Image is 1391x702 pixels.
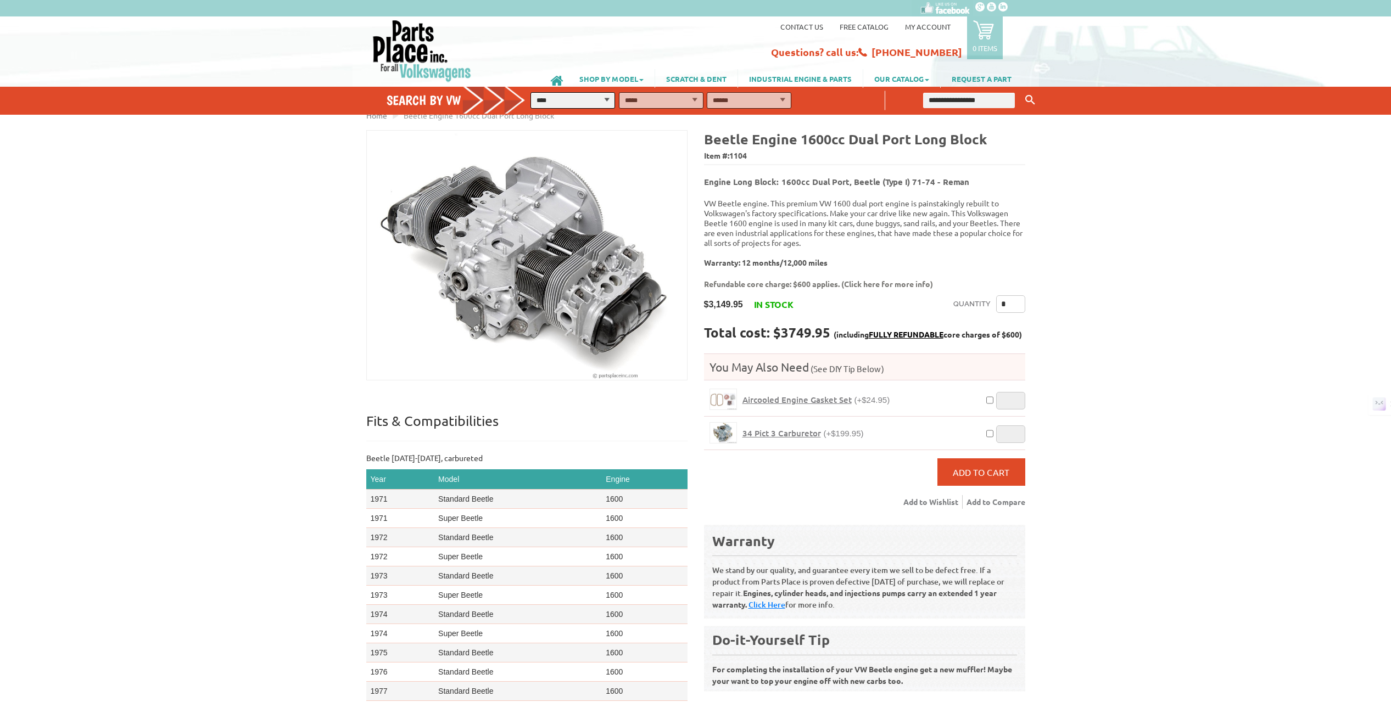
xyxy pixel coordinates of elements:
[704,148,1025,164] span: Item #:
[937,458,1025,486] button: Add to Cart
[601,547,687,566] td: 1600
[404,110,554,120] span: Beetle Engine 1600cc Dual Port Long Block
[704,130,987,148] b: Beetle Engine 1600cc Dual Port Long Block
[742,394,852,405] span: Aircooled Engine Gasket Set
[712,555,1017,610] p: We stand by our quality, and guarantee every item we sell to be defect free. If a product from Pa...
[568,69,655,88] a: SHOP BY MODEL
[601,624,687,643] td: 1600
[704,257,828,267] b: Warranty: 12 months/12,000 miles
[601,682,687,701] td: 1600
[434,509,601,528] td: Super Beetle
[729,150,747,160] span: 1104
[366,528,434,547] td: 1972
[704,278,1017,290] p: Refundable core charge: $600 applies. ( )
[366,452,688,464] p: Beetle [DATE]-[DATE], carbureted
[434,566,601,586] td: Standard Beetle
[372,19,472,82] img: Parts Place Inc!
[953,295,991,313] label: Quantity
[366,490,434,509] td: 1971
[601,528,687,547] td: 1600
[903,495,963,509] a: Add to Wishlist
[601,605,687,624] td: 1600
[601,586,687,605] td: 1600
[712,588,997,609] b: Engines, cylinder heads, and injections pumps carry an extended 1 year warranty.
[434,682,601,701] td: Standard Beetle
[742,428,864,439] a: 34 Pict 3 Carburetor(+$199.95)
[712,532,1017,550] div: Warranty
[834,329,1022,339] span: (including core charges of $600)
[367,131,687,380] img: Beetle Engine 1600cc Dual Port Long Block
[387,92,537,108] h4: Search by VW
[366,509,434,528] td: 1971
[710,389,736,409] img: Aircooled Engine Gasket Set
[780,22,823,31] a: Contact us
[854,395,890,405] span: (+$24.95)
[754,299,794,310] span: In stock
[366,624,434,643] td: 1974
[366,605,434,624] td: 1974
[434,662,601,682] td: Standard Beetle
[366,469,434,490] th: Year
[601,566,687,586] td: 1600
[710,389,737,410] a: Aircooled Engine Gasket Set
[366,586,434,605] td: 1973
[434,528,601,547] td: Standard Beetle
[366,662,434,682] td: 1976
[366,110,387,120] a: Home
[738,69,863,88] a: INDUSTRIAL ENGINE & PARTS
[840,22,889,31] a: Free Catalog
[742,428,821,439] span: 34 Pict 3 Carburetor
[742,395,890,405] a: Aircooled Engine Gasket Set(+$24.95)
[655,69,738,88] a: SCRATCH & DENT
[366,412,688,441] p: Fits & Compatibilities
[704,360,1025,374] h4: You May Also Need
[712,631,830,648] b: Do-it-Yourself Tip
[863,69,940,88] a: OUR CATALOG
[953,467,1009,478] span: Add to Cart
[710,423,736,443] img: 34 Pict 3 Carburetor
[434,643,601,662] td: Standard Beetle
[712,654,1017,687] p: For completing the installation of your VW Beetle engine get a new muffler! Maybe your want to to...
[704,299,743,310] span: $3,149.95
[434,586,601,605] td: Super Beetle
[809,363,884,374] span: (See DIY Tip Below)
[844,279,930,289] a: Click here for more info
[967,495,1025,509] a: Add to Compare
[366,682,434,701] td: 1977
[366,566,434,586] td: 1973
[1022,91,1038,109] button: Keyword Search
[748,599,785,610] a: Click Here
[869,329,943,339] a: FULLY REFUNDABLE
[704,176,969,187] b: Engine Long Block: 1600cc Dual Port, Beetle (Type I) 71-74 - Reman
[824,429,864,438] span: (+$199.95)
[601,662,687,682] td: 1600
[973,43,997,53] p: 0 items
[601,509,687,528] td: 1600
[704,324,830,341] strong: Total cost: $3749.95
[710,422,737,443] a: 34 Pict 3 Carburetor
[967,16,1003,59] a: 0 items
[941,69,1023,88] a: REQUEST A PART
[366,643,434,662] td: 1975
[905,22,951,31] a: My Account
[704,198,1025,267] p: VW Beetle engine. This premium VW 1600 dual port engine is painstakingly rebuilt to Volkswagen's ...
[434,547,601,566] td: Super Beetle
[434,605,601,624] td: Standard Beetle
[366,547,434,566] td: 1972
[601,643,687,662] td: 1600
[434,624,601,643] td: Super Beetle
